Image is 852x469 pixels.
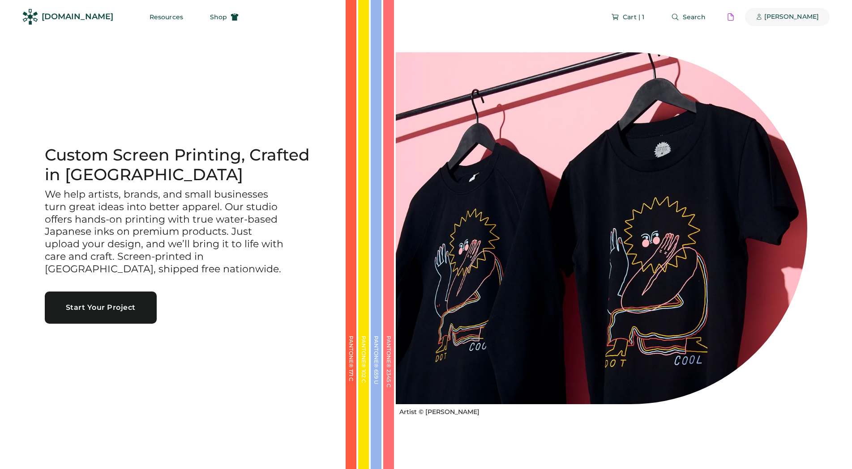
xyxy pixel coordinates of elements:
[139,8,194,26] button: Resources
[399,408,480,417] div: Artist © [PERSON_NAME]
[764,13,819,21] div: [PERSON_NAME]
[600,8,655,26] button: Cart | 1
[660,8,716,26] button: Search
[683,14,706,20] span: Search
[348,336,354,425] div: PANTONE® 171 C
[45,188,287,276] h3: We help artists, brands, and small businesses turn great ideas into better apparel. Our studio of...
[22,9,38,25] img: Rendered Logo - Screens
[45,292,157,324] button: Start Your Project
[386,336,391,425] div: PANTONE® 2345 C
[42,11,113,22] div: [DOMAIN_NAME]
[396,404,480,417] a: Artist © [PERSON_NAME]
[373,336,379,425] div: PANTONE® 659 U
[199,8,249,26] button: Shop
[210,14,227,20] span: Shop
[45,145,324,185] h1: Custom Screen Printing, Crafted in [GEOGRAPHIC_DATA]
[361,336,366,425] div: PANTONE® 102 C
[623,14,644,20] span: Cart | 1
